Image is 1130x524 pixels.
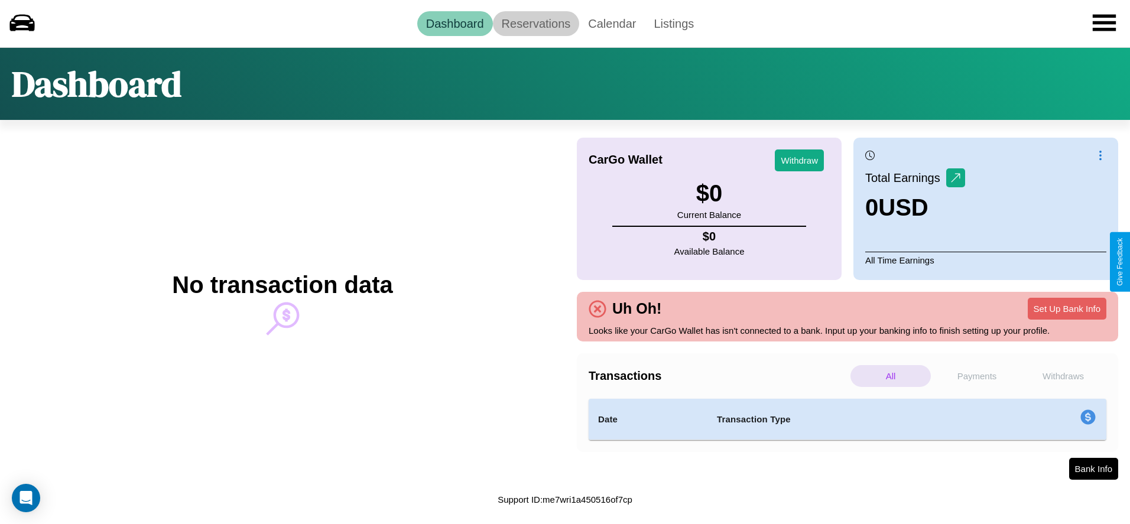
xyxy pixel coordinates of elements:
button: Set Up Bank Info [1028,298,1106,320]
h4: Date [598,412,698,427]
h4: CarGo Wallet [589,153,663,167]
h3: $ 0 [677,180,741,207]
div: Open Intercom Messenger [12,484,40,512]
h3: 0 USD [865,194,965,221]
p: All Time Earnings [865,252,1106,268]
table: simple table [589,399,1106,440]
a: Reservations [493,11,580,36]
p: Available Balance [674,243,745,259]
h4: $ 0 [674,230,745,243]
h2: No transaction data [172,272,392,298]
button: Bank Info [1069,458,1118,480]
p: Withdraws [1023,365,1103,387]
p: Current Balance [677,207,741,223]
p: Looks like your CarGo Wallet has isn't connected to a bank. Input up your banking info to finish ... [589,323,1106,339]
p: Payments [937,365,1017,387]
p: Support ID: me7wri1a450516of7cp [498,492,632,507]
h4: Transactions [589,369,847,383]
p: All [850,365,931,387]
a: Calendar [579,11,645,36]
a: Listings [645,11,703,36]
h4: Uh Oh! [606,300,667,317]
h1: Dashboard [12,60,181,108]
a: Dashboard [417,11,493,36]
div: Give Feedback [1116,238,1124,286]
button: Withdraw [775,149,824,171]
p: Total Earnings [865,167,946,188]
h4: Transaction Type [717,412,984,427]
